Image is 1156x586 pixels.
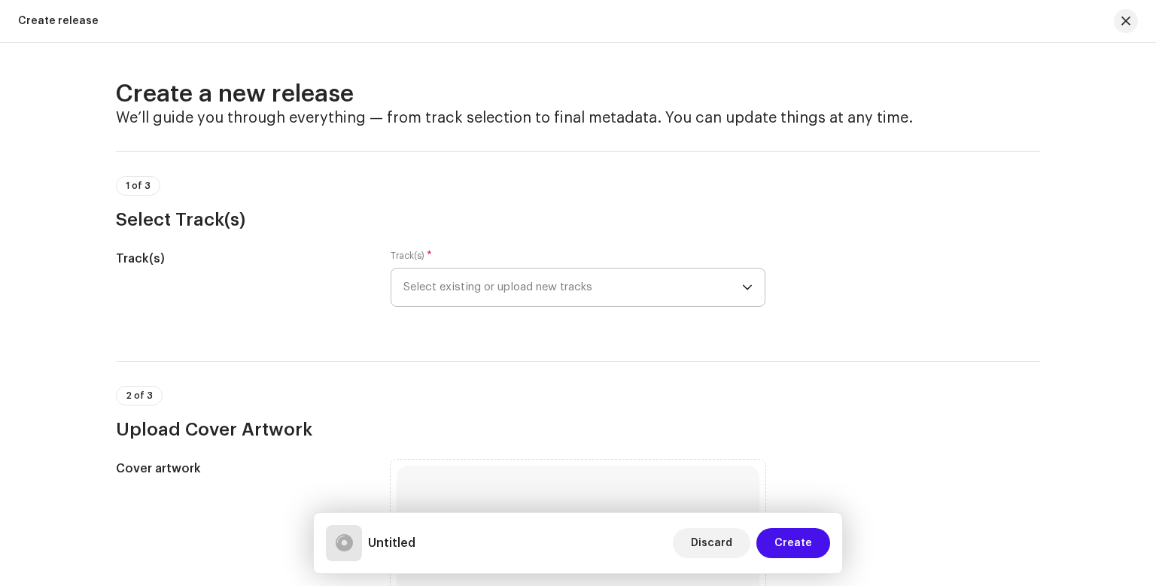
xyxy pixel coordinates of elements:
h3: Select Track(s) [116,208,1040,232]
h5: Untitled [368,534,415,552]
span: Discard [691,528,732,558]
h5: Track(s) [116,250,367,268]
div: dropdown trigger [742,269,753,306]
h4: We’ll guide you through everything — from track selection to final metadata. You can update thing... [116,109,1040,127]
h2: Create a new release [116,79,1040,109]
span: Create [774,528,812,558]
button: Discard [673,528,750,558]
h5: Cover artwork [116,460,367,478]
h3: Upload Cover Artwork [116,417,1040,442]
span: Select existing or upload new tracks [403,269,742,306]
label: Track(s) [391,250,432,262]
button: Create [756,528,830,558]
